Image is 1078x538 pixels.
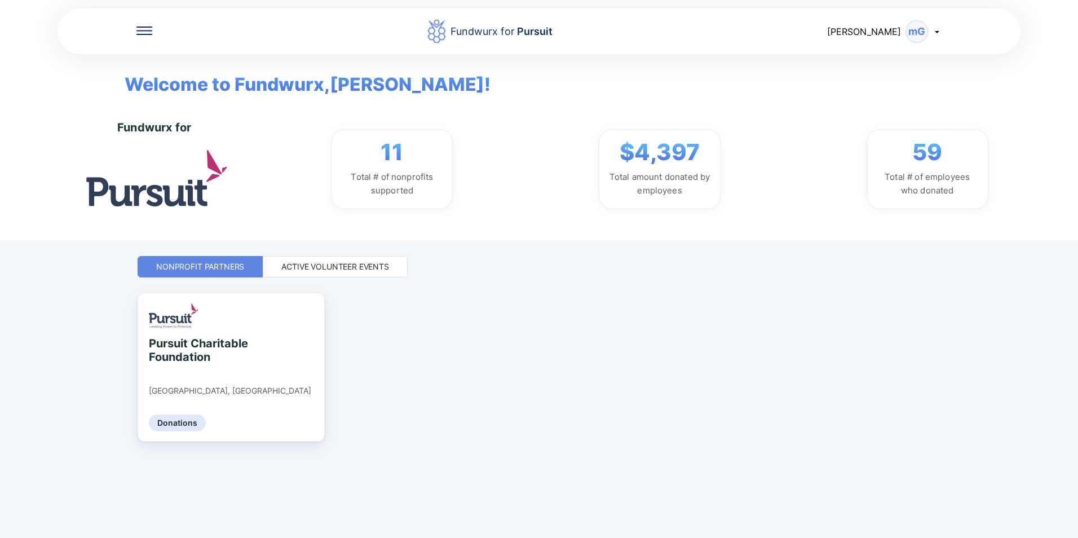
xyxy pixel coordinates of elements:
[620,139,700,166] span: $4,397
[827,26,901,37] span: [PERSON_NAME]
[876,170,979,197] div: Total # of employees who donated
[156,261,244,272] div: Nonprofit Partners
[608,170,711,197] div: Total amount donated by employees
[149,414,206,431] div: Donations
[149,337,252,364] div: Pursuit Charitable Foundation
[281,261,389,272] div: Active Volunteer Events
[912,139,942,166] span: 59
[117,121,191,134] div: Fundwurx for
[515,25,553,37] span: Pursuit
[381,139,403,166] span: 11
[86,150,227,206] img: logo.jpg
[108,54,491,98] span: Welcome to Fundwurx, [PERSON_NAME] !
[905,20,928,43] div: mG
[341,170,443,197] div: Total # of nonprofits supported
[149,386,311,396] div: [GEOGRAPHIC_DATA], [GEOGRAPHIC_DATA]
[450,24,553,39] div: Fundwurx for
